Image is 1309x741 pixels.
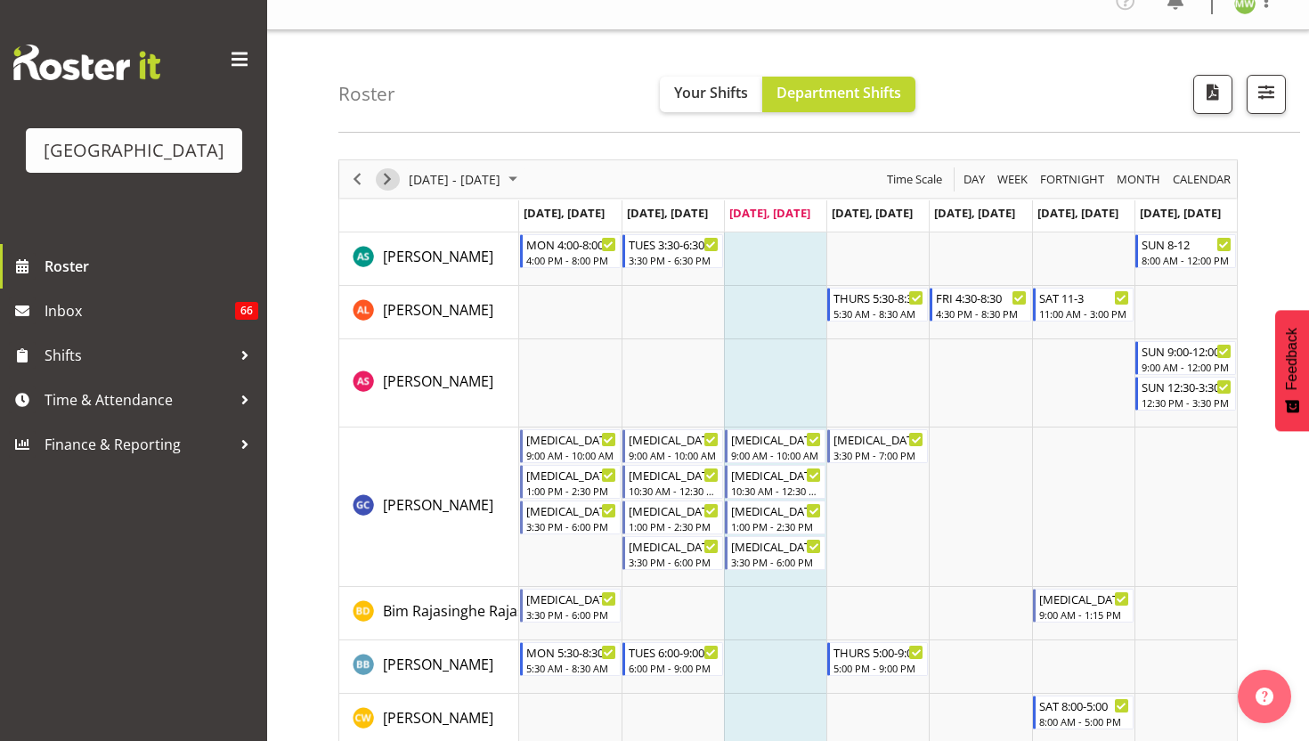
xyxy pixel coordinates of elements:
div: [MEDICAL_DATA] [GEOGRAPHIC_DATA] [629,466,719,484]
div: 9:00 AM - 1:15 PM [1039,607,1129,622]
div: [GEOGRAPHIC_DATA] [44,137,224,164]
div: [MEDICAL_DATA] Oyster/Pvt [526,590,616,607]
span: Time Scale [885,168,944,191]
div: Bradley Barton"s event - TUES 6:00-9:00 Begin From Tuesday, August 26, 2025 at 6:00:00 PM GMT+12:... [622,642,723,676]
div: SUN 12:30-3:30 [1142,378,1232,395]
div: 3:30 PM - 6:00 PM [526,607,616,622]
div: 6:00 PM - 9:00 PM [629,661,719,675]
div: Argus Chay"s event - T3 Yellow Eyed Penguins Begin From Wednesday, August 27, 2025 at 3:30:00 PM ... [725,536,825,570]
div: SUN 8-12 [1142,235,1232,253]
button: Previous [346,168,370,191]
button: Your Shifts [660,77,762,112]
span: [DATE], [DATE] [627,205,708,221]
span: [DATE], [DATE] [934,205,1015,221]
div: 10:30 AM - 12:30 PM [629,484,719,498]
div: 9:00 AM - 12:00 PM [1142,360,1232,374]
span: Finance & Reporting [45,431,232,458]
div: [MEDICAL_DATA][GEOGRAPHIC_DATA] [731,501,821,519]
span: Your Shifts [674,83,748,102]
span: [DATE], [DATE] [524,205,605,221]
a: [PERSON_NAME] [383,370,493,392]
div: [MEDICAL_DATA] SGHS [629,430,719,448]
div: Alex Sansom"s event - SUN 9:00-12:00 Begin From Sunday, August 31, 2025 at 9:00:00 AM GMT+12:00 E... [1135,341,1236,375]
div: 8:00 AM - 12:00 PM [1142,253,1232,267]
span: [DATE], [DATE] [1140,205,1221,221]
div: Argus Chay"s event - T3 ST PATRICKS SCHOOL Begin From Wednesday, August 27, 2025 at 10:30:00 AM G... [725,465,825,499]
div: 1:00 PM - 2:30 PM [731,519,821,533]
div: 9:00 AM - 10:00 AM [526,448,616,462]
button: Time Scale [884,168,946,191]
div: [MEDICAL_DATA] Squids [526,501,616,519]
div: Cain Wilson"s event - SAT 8:00-5:00 Begin From Saturday, August 30, 2025 at 8:00:00 AM GMT+12:00 ... [1033,696,1134,729]
span: calendar [1171,168,1232,191]
div: Argus Chay"s event - T3 Yellow Eyed Penguins Begin From Tuesday, August 26, 2025 at 3:30:00 PM GM... [622,536,723,570]
div: SAT 8:00-5:00 [1039,696,1129,714]
span: Feedback [1284,328,1300,390]
div: Alex Laverty"s event - THURS 5:30-8:30 Begin From Thursday, August 28, 2025 at 5:30:00 AM GMT+12:... [827,288,928,322]
div: [MEDICAL_DATA] Yellow Eyed Penguins [731,537,821,555]
span: [PERSON_NAME] [383,655,493,674]
div: 3:30 PM - 7:00 PM [833,448,923,462]
button: Filter Shifts [1247,75,1286,114]
span: 66 [235,302,258,320]
div: 1:00 PM - 2:30 PM [526,484,616,498]
div: 9:00 AM - 10:00 AM [731,448,821,462]
div: Argus Chay"s event - T3 MIDDLE SCHOOL Begin From Monday, August 25, 2025 at 1:00:00 PM GMT+12:00 ... [520,465,621,499]
a: [PERSON_NAME] [383,707,493,729]
div: Argus Chay"s event - T3 Squids Begin From Thursday, August 28, 2025 at 3:30:00 PM GMT+12:00 Ends ... [827,429,928,463]
div: THURS 5:00-9:00 [833,643,923,661]
h4: Roster [338,84,395,104]
button: Fortnight [1037,168,1108,191]
button: Timeline Week [995,168,1031,191]
div: [MEDICAL_DATA] Yellow Eyed Penguins [629,537,719,555]
div: 5:30 AM - 8:30 AM [833,306,923,321]
span: [DATE], [DATE] [832,205,913,221]
img: help-xxl-2.png [1256,688,1273,705]
button: Timeline Month [1114,168,1164,191]
span: Month [1115,168,1162,191]
span: Bim Rajasinghe Rajasinghe Diyawadanage [383,601,663,621]
span: [DATE], [DATE] [729,205,810,221]
span: [DATE], [DATE] [1037,205,1118,221]
div: Argus Chay"s event - T3 SGHS Begin From Monday, August 25, 2025 at 9:00:00 AM GMT+12:00 Ends At M... [520,429,621,463]
div: Alex Sansom"s event - SUN 12:30-3:30 Begin From Sunday, August 31, 2025 at 12:30:00 PM GMT+12:00 ... [1135,377,1236,411]
div: Bim Rajasinghe Rajasinghe Diyawadanage"s event - T3 Yep/Squids Begin From Saturday, August 30, 20... [1033,589,1134,623]
div: 4:00 PM - 8:00 PM [526,253,616,267]
span: Department Shifts [776,83,901,102]
div: Argus Chay"s event - T3 SGHS Begin From Tuesday, August 26, 2025 at 9:00:00 AM GMT+12:00 Ends At ... [622,429,723,463]
div: [MEDICAL_DATA] [GEOGRAPHIC_DATA] [731,466,821,484]
div: [MEDICAL_DATA] SGHS [526,430,616,448]
span: Time & Attendance [45,387,232,413]
div: 1:00 PM - 2:30 PM [629,519,719,533]
div: Next [372,160,402,198]
div: TUES 6:00-9:00 [629,643,719,661]
span: [PERSON_NAME] [383,708,493,728]
button: Timeline Day [961,168,988,191]
div: 5:00 PM - 9:00 PM [833,661,923,675]
button: Download a PDF of the roster according to the set date range. [1193,75,1232,114]
div: 4:30 PM - 8:30 PM [936,306,1026,321]
div: Bradley Barton"s event - MON 5:30-8:30 Begin From Monday, August 25, 2025 at 5:30:00 AM GMT+12:00... [520,642,621,676]
a: [PERSON_NAME] [383,299,493,321]
div: 12:30 PM - 3:30 PM [1142,395,1232,410]
td: Ajay Smith resource [339,232,519,286]
div: Bradley Barton"s event - THURS 5:00-9:00 Begin From Thursday, August 28, 2025 at 5:00:00 PM GMT+1... [827,642,928,676]
div: Argus Chay"s event - T3 MIDDLE SCHOOL Begin From Wednesday, August 27, 2025 at 1:00:00 PM GMT+12:... [725,501,825,534]
span: Day [962,168,987,191]
div: Alex Laverty"s event - SAT 11-3 Begin From Saturday, August 30, 2025 at 11:00:00 AM GMT+12:00 End... [1033,288,1134,322]
div: 5:30 AM - 8:30 AM [526,661,616,675]
button: Month [1170,168,1234,191]
span: Inbox [45,297,235,324]
span: [PERSON_NAME] [383,300,493,320]
button: Feedback - Show survey [1275,310,1309,431]
div: Argus Chay"s event - T3 MIDDLE SCHOOL Begin From Tuesday, August 26, 2025 at 1:00:00 PM GMT+12:00... [622,501,723,534]
span: [PERSON_NAME] [383,371,493,391]
div: Previous [342,160,372,198]
button: August 25 - 31, 2025 [406,168,525,191]
td: Alex Sansom resource [339,339,519,427]
button: Department Shifts [762,77,915,112]
a: [PERSON_NAME] [383,246,493,267]
div: TUES 3:30-6:30 [629,235,719,253]
td: Bim Rajasinghe Rajasinghe Diyawadanage resource [339,587,519,640]
div: SUN 9:00-12:00 [1142,342,1232,360]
